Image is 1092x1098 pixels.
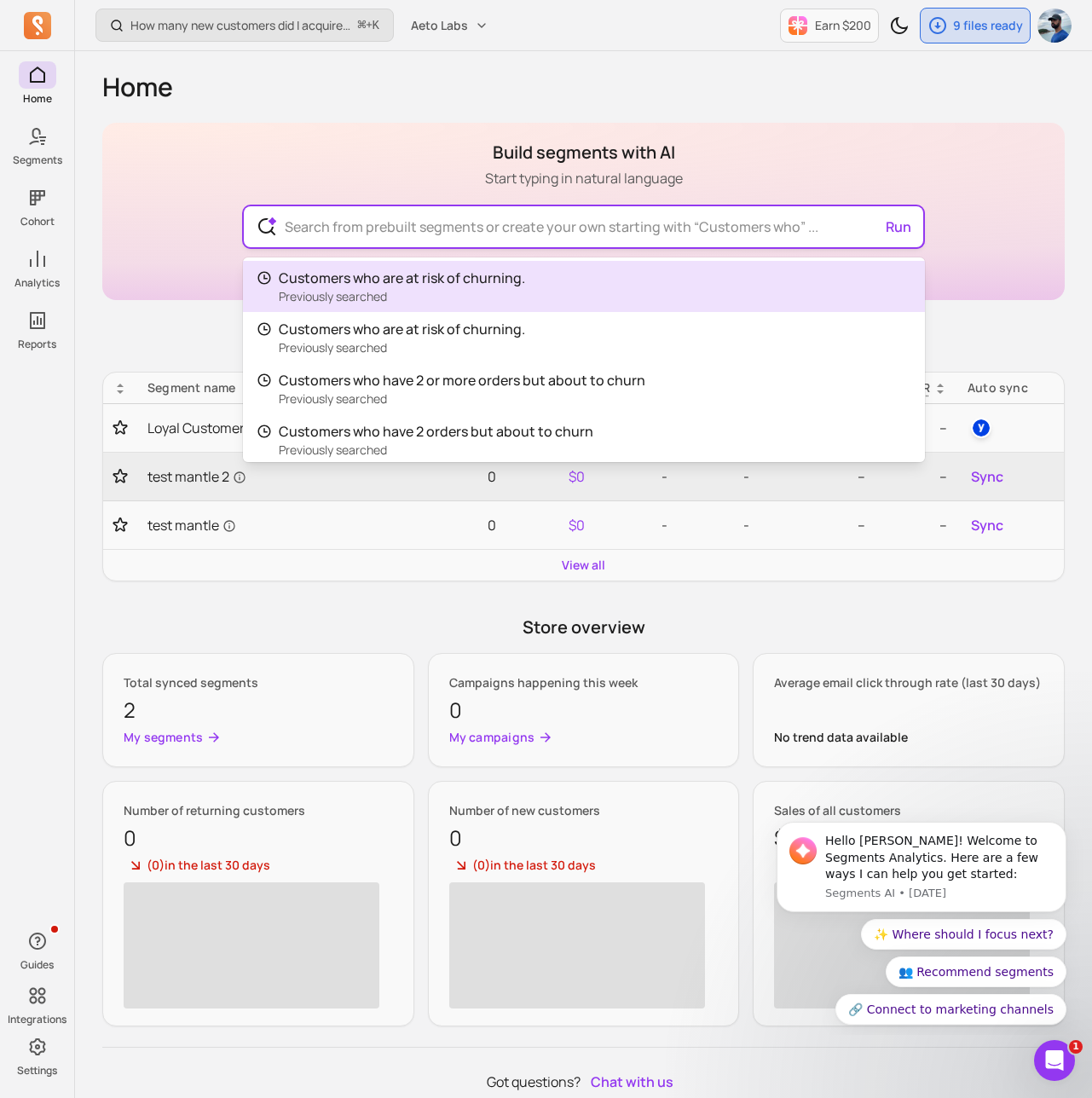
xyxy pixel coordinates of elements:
[271,206,896,247] input: Search from prebuilt segments or create your own starting with “Customers who” ...
[751,806,1092,1035] iframe: Intercom notifications message
[279,320,525,338] span: Customers who are at risk of churning.
[279,422,593,441] span: Customers who have 2 orders but about to churn
[279,288,387,304] span: Previously searched
[279,390,387,407] span: Previously searched
[279,371,645,390] span: Customers who have 2 or more orders but about to churn
[1034,1040,1075,1081] iframe: Intercom live chat
[279,339,387,355] span: Previously searched
[279,442,387,458] span: Previously searched
[1069,1040,1083,1054] span: 1
[279,269,525,287] span: Customers who are at risk of churning.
